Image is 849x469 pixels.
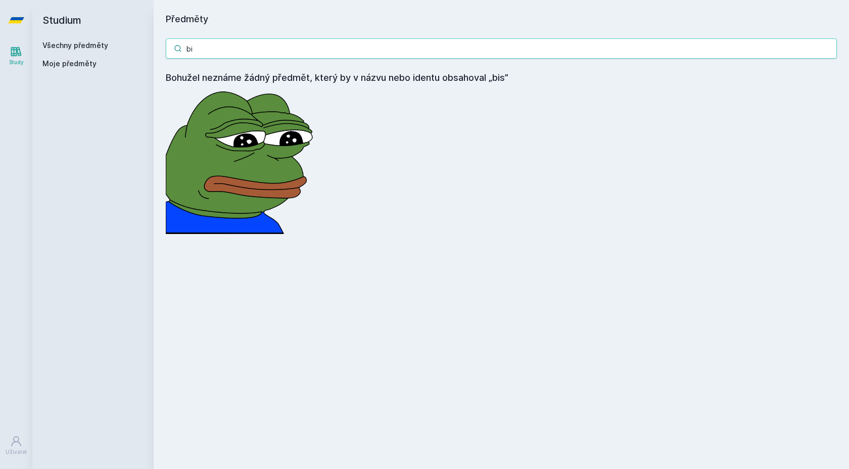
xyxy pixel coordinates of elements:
[9,59,24,66] div: Study
[166,85,317,234] img: error_picture.png
[166,71,837,85] h4: Bohužel neznáme žádný předmět, který by v názvu nebo identu obsahoval „bis”
[2,40,30,71] a: Study
[42,59,97,69] span: Moje předměty
[166,12,837,26] h1: Předměty
[2,430,30,461] a: Uživatel
[166,38,837,59] input: Název nebo ident předmětu…
[42,41,108,50] a: Všechny předměty
[6,448,27,456] div: Uživatel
